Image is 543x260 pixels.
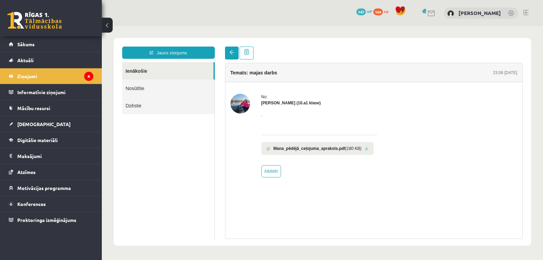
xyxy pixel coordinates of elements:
[7,12,62,29] a: Rīgas 1. Tālmācības vidusskola
[9,196,93,212] a: Konferences
[367,8,372,14] span: mP
[458,10,501,16] a: [PERSON_NAME]
[9,132,93,148] a: Digitālie materiāli
[129,44,175,49] h4: Temats: majas darbs
[373,8,392,14] a: 164 xp
[9,212,93,228] a: Proktoringa izmēģinājums
[9,36,93,52] a: Sākums
[17,169,36,175] span: Atzīmes
[84,72,93,81] i: 4
[9,52,93,68] a: Aktuāli
[160,86,275,92] p: .
[20,71,113,88] a: Dzēstie
[373,8,383,15] span: 164
[391,44,415,50] div: 23:06 [DATE]
[9,148,93,164] a: Maksājumi
[244,119,260,125] i: (180 KB)
[129,68,148,87] img: Polina Jeluškina
[9,100,93,116] a: Mācību resursi
[384,8,388,14] span: xp
[9,164,93,180] a: Atzīmes
[17,57,34,63] span: Aktuāli
[17,68,93,84] legend: Ziņojumi
[17,148,93,164] legend: Maksājumi
[20,36,112,53] a: Ienākošie
[160,68,275,74] div: No:
[160,74,219,79] strong: [PERSON_NAME] (10.a1 klase)
[356,8,372,14] a: 147 mP
[160,139,179,151] a: Atbildēt
[17,41,35,47] span: Sākums
[9,68,93,84] a: Ziņojumi4
[17,137,58,143] span: Digitālie materiāli
[172,119,244,125] b: Mana_pēdējā_ceļojuma_apraksts.pdf
[9,84,93,100] a: Informatīvie ziņojumi
[17,217,76,223] span: Proktoringa izmēģinājums
[17,105,50,111] span: Mācību resursi
[356,8,366,15] span: 147
[9,180,93,196] a: Motivācijas programma
[17,121,71,127] span: [DEMOGRAPHIC_DATA]
[17,84,93,100] legend: Informatīvie ziņojumi
[17,185,71,191] span: Motivācijas programma
[447,10,454,17] img: Dana Blaumane
[17,201,46,207] span: Konferences
[20,53,113,71] a: Nosūtītie
[9,116,93,132] a: [DEMOGRAPHIC_DATA]
[20,20,113,33] a: Jauns ziņojums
